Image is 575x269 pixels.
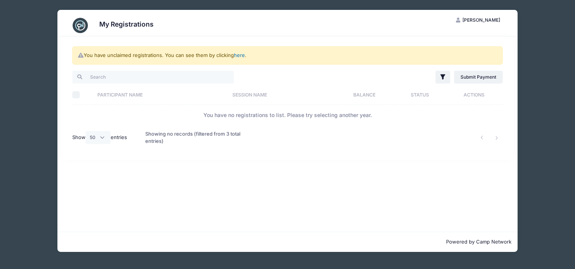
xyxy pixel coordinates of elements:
[72,105,503,125] td: You have no registrations to list. Please try selecting another year.
[145,125,247,150] div: Showing no records (filtered from 3 total entries)
[445,85,503,105] th: Actions: activate to sort column ascending
[72,71,234,84] input: Search
[94,85,229,105] th: Participant Name: activate to sort column ascending
[229,85,334,105] th: Session Name: activate to sort column ascending
[72,85,94,105] th: Select All
[334,85,395,105] th: Balance: activate to sort column ascending
[234,52,245,58] a: here
[72,46,503,65] div: You have unclaimed registrations. You can see them by clicking .
[64,238,511,246] p: Powered by Camp Network
[454,71,503,84] a: Submit Payment
[462,17,500,23] span: [PERSON_NAME]
[86,131,111,144] select: Showentries
[72,131,127,144] label: Show entries
[73,18,88,33] img: CampNetwork
[99,20,154,28] h3: My Registrations
[395,85,445,105] th: Status: activate to sort column ascending
[450,14,507,27] button: [PERSON_NAME]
